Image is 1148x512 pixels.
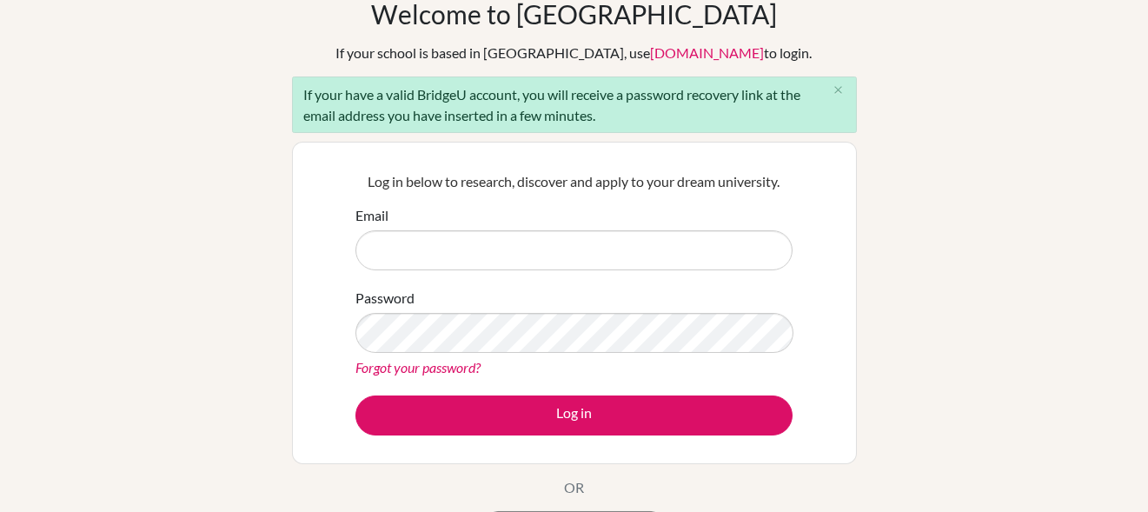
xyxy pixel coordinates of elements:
[355,359,481,376] a: Forgot your password?
[336,43,813,63] div: If your school is based in [GEOGRAPHIC_DATA], use to login.
[355,205,388,226] label: Email
[832,83,845,96] i: close
[821,77,856,103] button: Close
[651,44,765,61] a: [DOMAIN_NAME]
[564,477,584,498] p: OR
[292,76,857,133] div: If your have a valid BridgeU account, you will receive a password recovery link at the email addr...
[355,171,793,192] p: Log in below to research, discover and apply to your dream university.
[355,396,793,436] button: Log in
[355,288,415,309] label: Password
